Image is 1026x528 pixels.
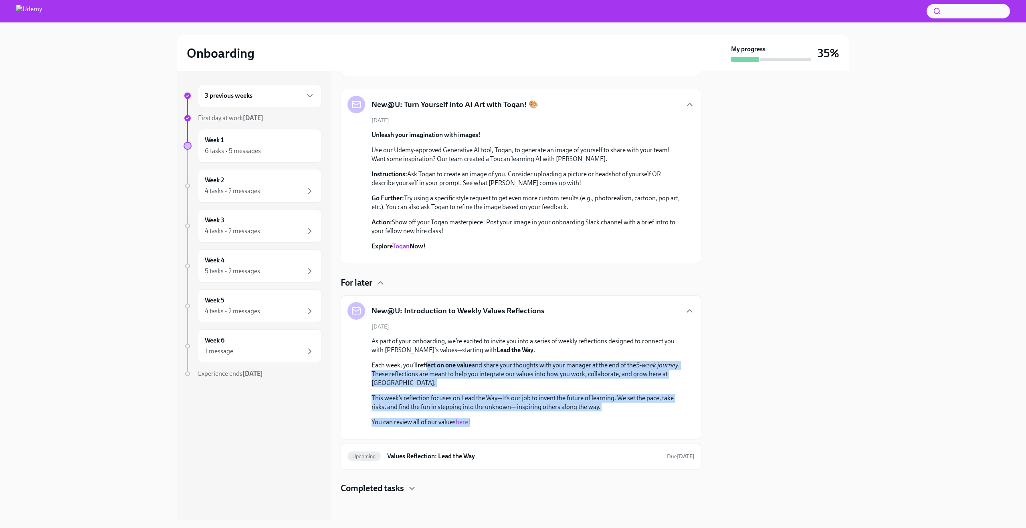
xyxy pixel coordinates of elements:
a: Week 54 tasks • 2 messages [184,289,321,323]
p: Ask Toqan to create an image of you. Consider uploading a picture or headshot of yourself OR desc... [372,170,682,187]
a: Week 16 tasks • 5 messages [184,129,321,163]
h5: New@U: Turn Yourself into AI Art with Toqan! 🎨 [372,99,538,110]
h6: 3 previous weeks [205,91,252,100]
span: [DATE] [372,117,389,124]
div: 1 message [205,347,233,356]
strong: [DATE] [243,114,263,122]
p: Each week, you’ll and share your thoughts with your manager at the end of the . These reflections... [372,361,682,387]
div: Completed tasks [341,482,701,494]
div: For later [341,277,701,289]
h6: Week 5 [205,296,224,305]
h6: Week 2 [205,176,224,185]
h4: Completed tasks [341,482,404,494]
strong: Unleash your imagination with images! [372,131,481,139]
a: Week 45 tasks • 2 messages [184,249,321,283]
span: Experience ends [198,370,263,377]
span: Due [667,453,695,460]
p: This week’s reflection focuses on Lead the Way—It’s our job to invent the future of learning. We ... [372,394,682,411]
h5: New@U: Introduction to Weekly Values Reflections [372,306,544,316]
h2: Onboarding [187,45,254,61]
h6: Week 4 [205,256,224,265]
strong: reflect on one value [418,361,472,369]
p: As part of your onboarding, we’re excited to invite you into a series of weekly reflections desig... [372,337,682,355]
div: 4 tasks • 2 messages [205,227,260,236]
a: here [456,418,468,426]
h3: 35% [818,46,839,60]
a: Week 24 tasks • 2 messages [184,169,321,203]
span: Upcoming [347,453,381,459]
p: Try using a specific style request to get even more custom results (e.g., photorealism, cartoon, ... [372,194,682,212]
p: Show off your Toqan masterpiece! Post your image in your onboarding Slack channel with a brief in... [372,218,682,236]
div: 4 tasks • 2 messages [205,307,260,316]
h4: For later [341,277,372,289]
strong: Explore Now! [372,242,426,250]
strong: My progress [731,45,765,54]
div: 5 tasks • 2 messages [205,267,260,276]
strong: Go Further: [372,194,404,202]
strong: [DATE] [677,453,695,460]
strong: Action: [372,218,392,226]
strong: Instructions: [372,170,407,178]
img: Udemy [16,5,42,18]
strong: [DATE] [242,370,263,377]
h6: Week 1 [205,136,224,145]
span: [DATE] [372,323,389,331]
div: 4 tasks • 2 messages [205,187,260,195]
div: 6 tasks • 5 messages [205,147,261,155]
h6: Week 3 [205,216,224,225]
span: First day at work [198,114,263,122]
a: UpcomingValues Reflection: Lead the WayDue[DATE] [347,450,695,463]
span: October 13th, 2025 10:00 [667,453,695,460]
p: Use our Udemy-approved Generative AI tool, Toqan, to generate an image of yourself to share with ... [372,146,682,163]
strong: Lead the Way [497,346,533,354]
p: You can review all of our values ! [372,418,682,427]
a: Week 61 message [184,329,321,363]
div: 3 previous weeks [198,84,321,107]
a: Toqan [392,242,410,250]
a: Week 34 tasks • 2 messages [184,209,321,243]
h6: Week 6 [205,336,224,345]
h6: Values Reflection: Lead the Way [387,452,660,461]
a: First day at work[DATE] [184,114,321,123]
em: 5-week journey [636,361,678,369]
